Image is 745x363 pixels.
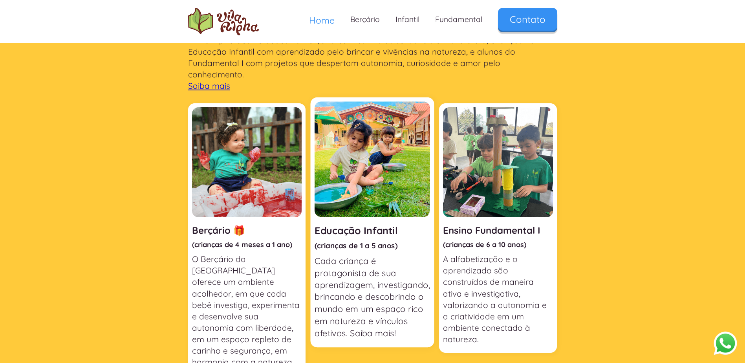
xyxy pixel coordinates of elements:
[427,8,490,31] a: Fundamental
[315,255,430,339] p: Cada criança é protagonista de sua aprendizagem, investigando, brincando e descobrindo o mundo em...
[439,95,557,353] a: Ensino Fundamental I(crianças de 6 a 10 anos)A alfabetização e o aprendizado são construídos de m...
[315,224,430,237] h3: Educação Infantil
[443,224,553,236] h3: Ensino Fundamental I
[714,331,737,355] button: Abrir WhatsApp
[313,95,431,341] a: Educação Infantil(crianças de 1 a 5 anos)Cada criança é protagonista de sua aprendizagem, investi...
[388,8,427,31] a: Infantil
[188,8,259,35] img: logo Escola Vila Alpha
[188,35,557,92] p: A Vila Alpha acolhe bebês no Berçário com estímulos sensoriais e muito afeto, crianças na Educaçã...
[192,240,302,249] h4: (crianças de 4 meses a 1 ano)
[309,15,335,26] span: Home
[192,224,302,236] h3: Berçário 🎁
[443,240,553,249] h4: (crianças de 6 a 10 anos)
[443,253,553,345] p: A alfabetização e o aprendizado são construídos de maneira ativa e investigativa, valorizando a a...
[315,241,430,251] h4: (crianças de 1 a 5 anos)
[188,81,230,91] a: Saiba mais
[301,8,342,33] a: Home
[342,8,388,31] a: Berçário
[188,8,259,35] a: home
[498,8,557,31] a: Contato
